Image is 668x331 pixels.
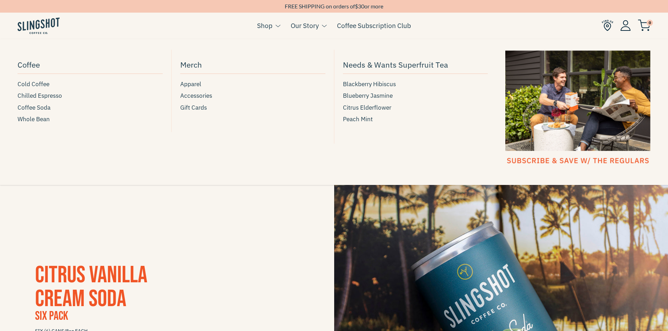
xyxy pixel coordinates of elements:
[343,103,488,112] a: Citrus Elderflower
[35,261,147,313] span: CITRUS VANILLA CREAM SODA
[18,91,163,101] a: Chilled Espresso
[343,57,488,74] a: Needs & Wants Superfruit Tea
[35,309,68,324] span: Six Pack
[343,103,391,112] span: Citrus Elderflower
[180,57,325,74] a: Merch
[35,261,147,313] a: CITRUS VANILLACREAM SODA
[257,20,272,31] a: Shop
[18,57,163,74] a: Coffee
[358,3,364,9] span: 30
[180,91,325,101] a: Accessories
[620,20,631,31] img: Account
[337,20,411,31] a: Coffee Subscription Club
[180,91,212,101] span: Accessories
[602,20,613,31] img: Find Us
[647,20,653,26] span: 0
[18,103,163,112] a: Coffee Soda
[343,91,488,101] a: Blueberry Jasmine
[18,80,163,89] a: Cold Coffee
[18,80,49,89] span: Cold Coffee
[291,20,319,31] a: Our Story
[343,115,373,124] span: Peach Mint
[343,115,488,124] a: Peach Mint
[180,103,325,112] a: Gift Cards
[638,20,650,31] img: cart
[343,80,488,89] a: Blackberry Hibiscus
[343,80,396,89] span: Blackberry Hibiscus
[18,91,62,101] span: Chilled Espresso
[18,58,40,71] span: Coffee
[638,21,650,30] a: 0
[180,58,202,71] span: Merch
[355,3,358,9] span: $
[180,80,325,89] a: Apparel
[18,103,50,112] span: Coffee Soda
[343,58,448,71] span: Needs & Wants Superfruit Tea
[343,91,393,101] span: Blueberry Jasmine
[18,115,163,124] a: Whole Bean
[180,80,201,89] span: Apparel
[18,115,50,124] span: Whole Bean
[180,103,207,112] span: Gift Cards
